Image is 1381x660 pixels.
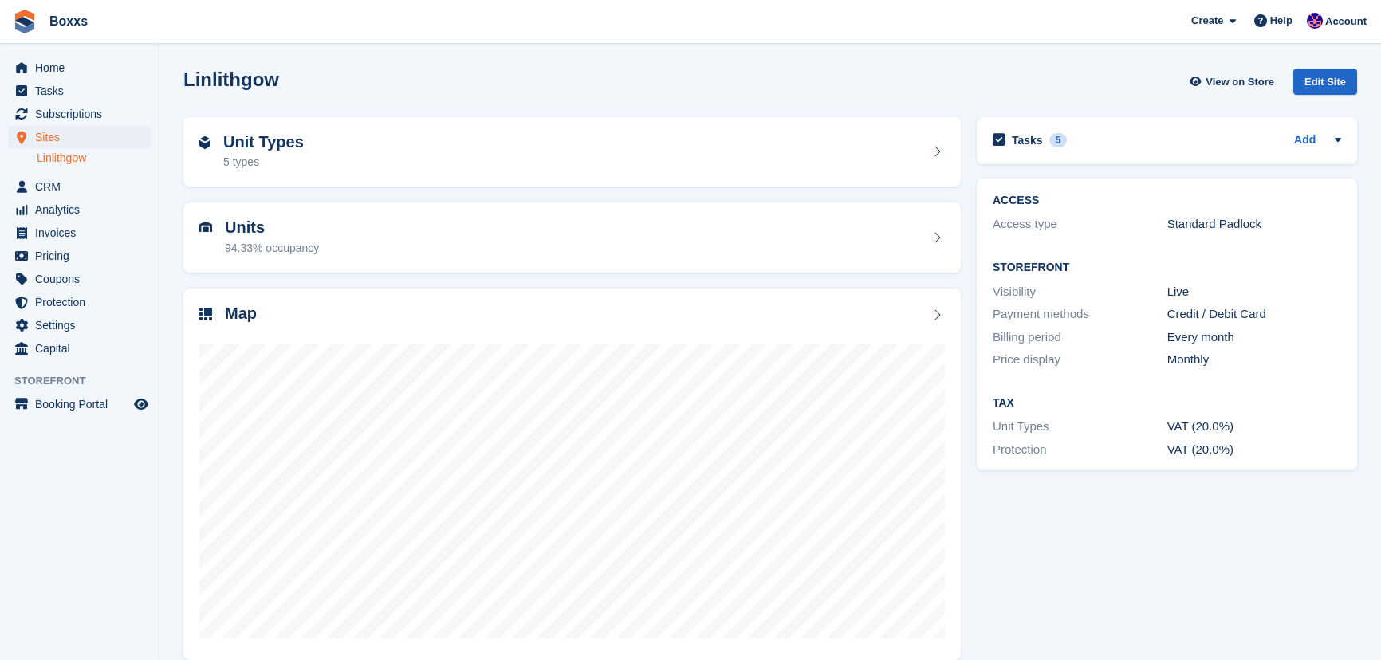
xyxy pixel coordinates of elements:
h2: Unit Types [223,133,304,151]
a: menu [8,175,151,198]
span: CRM [35,175,131,198]
span: Settings [35,314,131,336]
img: Jamie Malcolm [1307,13,1323,29]
h2: Linlithgow [183,69,279,90]
a: menu [8,291,151,313]
a: menu [8,103,151,125]
span: Help [1270,13,1292,29]
h2: ACCESS [993,194,1341,207]
div: Every month [1167,328,1342,347]
a: menu [8,222,151,244]
span: Analytics [35,198,131,221]
div: VAT (20.0%) [1167,441,1342,459]
img: unit-type-icn-2b2737a686de81e16bb02015468b77c625bbabd49415b5ef34ead5e3b44a266d.svg [199,136,210,149]
a: menu [8,57,151,79]
h2: Units [225,218,319,237]
a: menu [8,245,151,267]
span: Home [35,57,131,79]
span: Booking Portal [35,393,131,415]
div: 5 types [223,154,304,171]
span: View on Store [1206,74,1274,90]
div: Visibility [993,283,1167,301]
a: Units 94.33% occupancy [183,202,961,273]
a: Preview store [132,395,151,414]
img: map-icn-33ee37083ee616e46c38cad1a60f524a97daa1e2b2c8c0bc3eb3415660979fc1.svg [199,308,212,320]
a: menu [8,126,151,148]
span: Create [1191,13,1223,29]
div: Live [1167,283,1342,301]
span: Sites [35,126,131,148]
span: Invoices [35,222,131,244]
a: Boxxs [43,8,94,34]
a: menu [8,393,151,415]
a: menu [8,198,151,221]
a: Add [1294,132,1316,150]
span: Capital [35,337,131,359]
a: Linlithgow [37,151,151,166]
span: Pricing [35,245,131,267]
a: menu [8,80,151,102]
div: Access type [993,215,1167,234]
h2: Map [225,304,257,323]
span: Coupons [35,268,131,290]
div: Billing period [993,328,1167,347]
div: 5 [1049,133,1068,147]
div: Edit Site [1293,69,1357,95]
div: Unit Types [993,418,1167,436]
div: VAT (20.0%) [1167,418,1342,436]
img: unit-icn-7be61d7bf1b0ce9d3e12c5938cc71ed9869f7b940bace4675aadf7bd6d80202e.svg [199,222,212,233]
span: Account [1325,14,1367,29]
h2: Storefront [993,261,1341,274]
h2: Tasks [1012,133,1043,147]
a: menu [8,314,151,336]
a: menu [8,268,151,290]
span: Subscriptions [35,103,131,125]
div: Payment methods [993,305,1167,324]
img: stora-icon-8386f47178a22dfd0bd8f6a31ec36ba5ce8667c1dd55bd0f319d3a0aa187defe.svg [13,10,37,33]
div: Monthly [1167,351,1342,369]
span: Protection [35,291,131,313]
span: Storefront [14,373,159,389]
a: menu [8,337,151,359]
div: 94.33% occupancy [225,240,319,257]
div: Price display [993,351,1167,369]
a: Unit Types 5 types [183,117,961,187]
div: Credit / Debit Card [1167,305,1342,324]
div: Protection [993,441,1167,459]
a: Edit Site [1293,69,1357,101]
span: Tasks [35,80,131,102]
a: View on Store [1187,69,1281,95]
div: Standard Padlock [1167,215,1342,234]
h2: Tax [993,397,1341,410]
